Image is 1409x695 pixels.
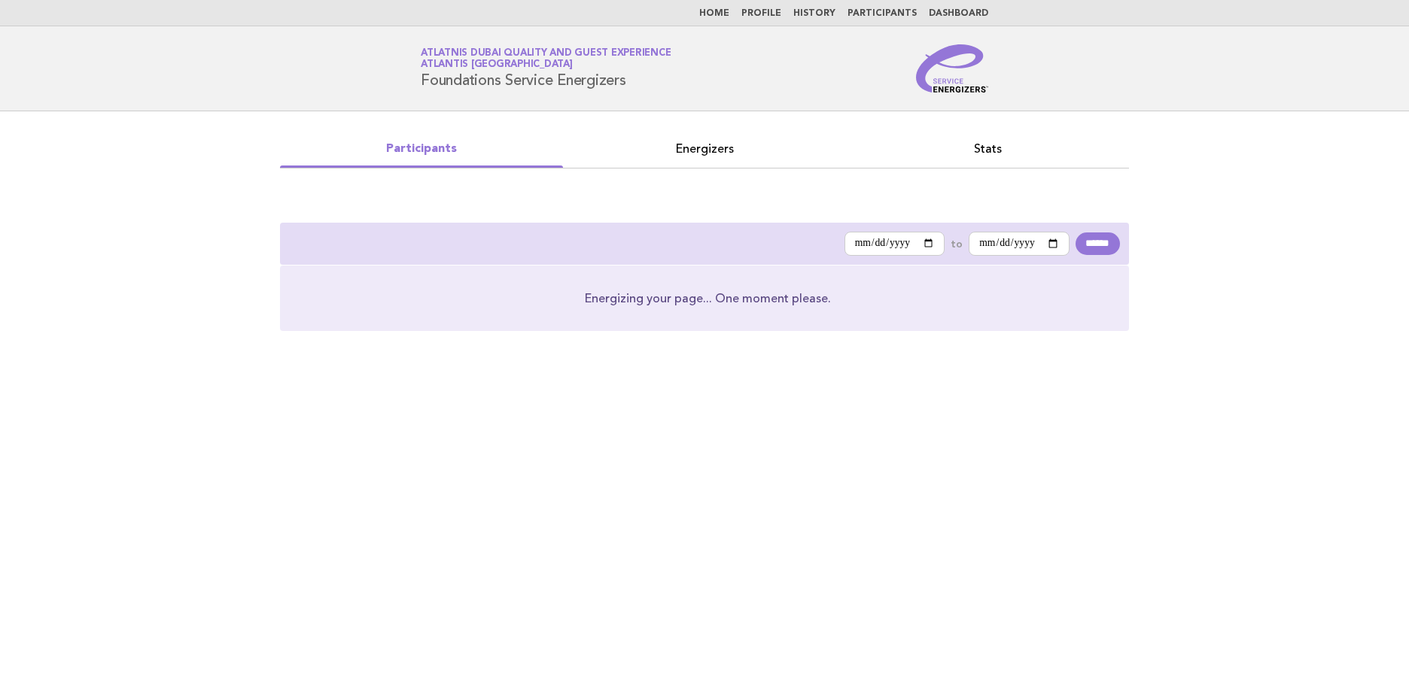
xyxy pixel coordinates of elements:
[421,60,573,70] span: Atlantis [GEOGRAPHIC_DATA]
[280,138,563,159] a: Participants
[563,138,846,159] a: Energizers
[699,9,729,18] a: Home
[916,44,988,93] img: Service Energizers
[793,9,835,18] a: History
[848,9,917,18] a: Participants
[929,9,988,18] a: Dashboard
[951,237,963,250] label: to
[741,9,781,18] a: Profile
[421,49,671,88] h1: Foundations Service Energizers
[421,48,671,69] a: Atlatnis Dubai Quality and Guest ExperienceAtlantis [GEOGRAPHIC_DATA]
[585,290,831,307] p: Energizing your page... One moment please.
[846,138,1129,159] a: Stats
